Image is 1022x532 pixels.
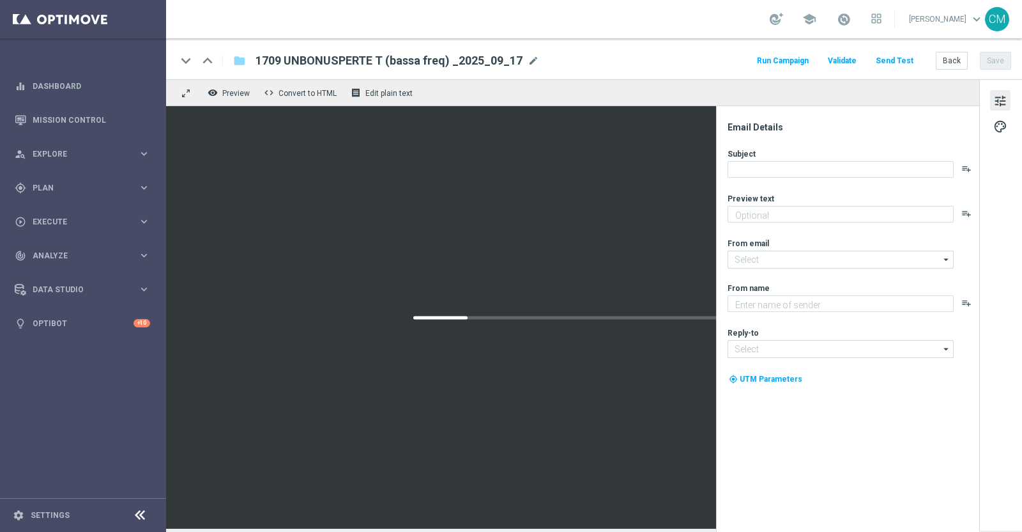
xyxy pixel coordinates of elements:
[33,69,150,103] a: Dashboard
[15,182,138,194] div: Plan
[222,89,250,98] span: Preview
[728,194,774,204] label: Preview text
[908,10,985,29] a: [PERSON_NAME]keyboard_arrow_down
[728,328,759,338] label: Reply-to
[985,7,1009,31] div: CM
[14,115,151,125] button: Mission Control
[14,149,151,159] button: person_search Explore keyboard_arrow_right
[15,103,150,137] div: Mission Control
[961,298,972,308] button: playlist_add
[990,116,1011,136] button: palette
[15,250,138,262] div: Analyze
[33,184,138,192] span: Plan
[961,208,972,219] button: playlist_add
[940,341,953,357] i: arrow_drop_down
[261,84,342,101] button: code Convert to HTML
[204,84,256,101] button: remove_red_eye Preview
[729,375,738,384] i: my_location
[993,118,1007,135] span: palette
[232,51,247,71] button: folder
[15,250,26,262] i: track_changes
[961,164,972,174] button: playlist_add
[740,375,802,384] span: UTM Parameters
[14,251,151,261] button: track_changes Analyze keyboard_arrow_right
[256,53,522,68] span: 1709 UNBONUSPERTE T (bassa freq) _2025_09_17
[14,183,151,193] button: gps_fixed Plan keyboard_arrow_right
[13,510,24,521] i: settings
[33,103,150,137] a: Mission Control
[980,52,1011,70] button: Save
[14,318,151,329] button: lightbulb Optibot +10
[15,306,150,340] div: Optibot
[138,249,150,262] i: keyboard_arrow_right
[728,251,954,269] input: Select
[15,284,138,295] div: Data Studio
[138,148,150,160] i: keyboard_arrow_right
[826,52,858,70] button: Validate
[31,512,70,519] a: Settings
[15,81,26,92] i: equalizer
[728,340,954,358] input: Select
[33,252,138,260] span: Analyze
[990,90,1011,111] button: tune
[970,12,984,26] span: keyboard_arrow_down
[728,239,769,249] label: From email
[14,81,151,91] button: equalizer Dashboard
[33,306,133,340] a: Optibot
[351,88,361,98] i: receipt
[138,283,150,295] i: keyboard_arrow_right
[138,215,150,228] i: keyboard_arrow_right
[15,216,138,228] div: Execute
[528,55,539,66] span: mode_edit
[755,52,811,70] button: Run Campaign
[728,149,756,159] label: Subject
[728,283,770,293] label: From name
[940,251,953,268] i: arrow_drop_down
[828,56,857,65] span: Validate
[15,216,26,228] i: play_circle_outline
[15,318,26,329] i: lightbulb
[15,148,26,160] i: person_search
[264,88,274,98] span: code
[133,319,150,327] div: +10
[936,52,968,70] button: Back
[33,286,138,293] span: Data Studio
[33,218,138,226] span: Execute
[14,217,151,227] button: play_circle_outline Execute keyboard_arrow_right
[728,372,804,386] button: my_location UTM Parameters
[15,182,26,194] i: gps_fixed
[728,121,978,133] div: Email Details
[278,89,337,98] span: Convert to HTML
[993,93,1007,109] span: tune
[15,69,150,103] div: Dashboard
[874,52,915,70] button: Send Test
[33,150,138,158] span: Explore
[208,88,218,98] i: remove_red_eye
[347,84,418,101] button: receipt Edit plain text
[14,285,151,295] button: Data Studio keyboard_arrow_right
[365,89,413,98] span: Edit plain text
[233,53,246,68] i: folder
[15,148,138,160] div: Explore
[802,12,816,26] span: school
[138,182,150,194] i: keyboard_arrow_right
